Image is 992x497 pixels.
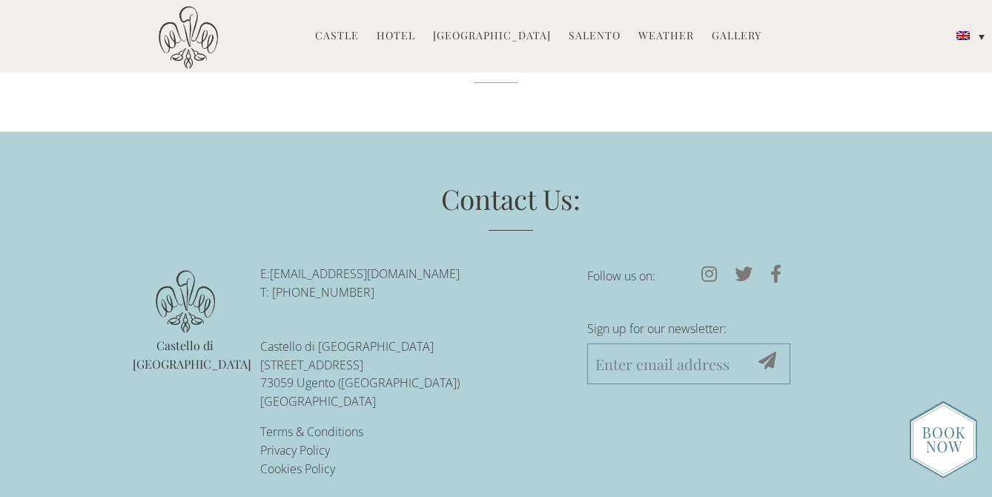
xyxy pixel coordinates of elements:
[587,265,790,287] p: Follow us on:
[260,338,565,411] p: Castello di [GEOGRAPHIC_DATA] [STREET_ADDRESS] 73059 Ugento ([GEOGRAPHIC_DATA]) [GEOGRAPHIC_DATA]
[159,6,218,69] img: Castello di Ugento
[910,401,977,478] img: enquire_today_weddings_page.png
[260,265,565,302] p: E: T: [PHONE_NUMBER]
[712,28,761,45] a: Gallery
[260,442,330,458] a: Privacy Policy
[173,180,848,231] h3: Contact Us:
[587,317,790,343] label: Sign up for our newsletter:
[270,266,460,282] a: [EMAIL_ADDRESS][DOMAIN_NAME]
[587,343,790,384] input: Enter email address
[569,28,621,45] a: Salento
[260,424,363,440] a: Terms & Conditions
[133,337,238,374] p: Castello di [GEOGRAPHIC_DATA]
[910,401,977,478] img: new-booknow.png
[433,28,551,45] a: [GEOGRAPHIC_DATA]
[315,28,359,45] a: Castle
[956,31,970,40] img: English
[377,28,415,45] a: Hotel
[156,270,215,333] img: logo.png
[260,461,335,477] a: Cookies Policy
[638,28,694,45] a: Weather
